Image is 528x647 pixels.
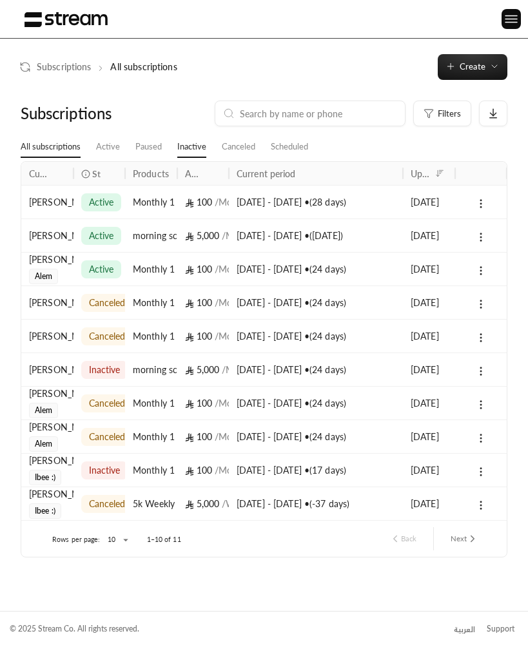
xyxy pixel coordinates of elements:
[411,168,431,179] div: Updated at
[215,431,232,442] span: / Mo
[19,61,177,73] nav: breadcrumb
[29,353,66,386] div: [PERSON_NAME]
[133,186,170,218] div: Monthly 1
[29,487,66,501] div: [PERSON_NAME] ul Haq
[222,230,239,241] span: / Mo
[454,624,475,635] div: العربية
[89,430,126,443] span: canceled
[237,168,296,179] div: Current period
[411,320,447,352] div: [DATE]
[411,186,447,218] div: [DATE]
[237,454,395,487] div: [DATE] - [DATE] • ( 17 days )
[133,387,170,420] div: Monthly 1
[237,387,395,420] div: [DATE] - [DATE] • ( 24 days )
[89,196,114,209] span: active
[237,420,395,453] div: [DATE] - [DATE] • ( 24 days )
[438,54,507,80] button: Create
[185,353,222,386] div: 5,000
[185,219,222,252] div: 5,000
[222,498,240,509] span: / Wk
[411,454,447,487] div: [DATE]
[89,229,114,242] span: active
[29,470,61,485] span: Ibee :)
[215,297,232,308] span: / Mo
[133,454,170,487] div: Monthly 1
[29,286,66,319] div: [PERSON_NAME]
[222,364,239,375] span: / Mo
[185,186,222,218] div: 100
[29,454,66,468] div: [PERSON_NAME] ul Haq
[215,264,232,275] span: / Mo
[215,465,232,476] span: / Mo
[185,320,222,352] div: 100
[240,106,397,121] input: Search by name or phone
[411,286,447,319] div: [DATE]
[271,137,308,157] a: Scheduled
[185,168,205,179] div: Amount
[413,101,471,126] button: Filters
[29,168,49,179] div: Customer name
[237,186,395,218] div: [DATE] - [DATE] • ( 28 days )
[237,353,395,386] div: [DATE] - [DATE] • ( 24 days )
[215,331,232,342] span: / Mo
[110,61,177,73] p: All subscriptions
[19,61,91,73] a: Subscriptions
[133,320,170,352] div: Monthly 1
[89,497,126,510] span: canceled
[237,286,395,319] div: [DATE] - [DATE] • ( 24 days )
[411,219,447,252] div: [DATE]
[460,61,485,72] span: Create
[185,487,222,520] div: 5,000
[133,168,169,179] div: Products
[29,420,66,434] div: [PERSON_NAME]
[147,535,181,545] p: 1–10 of 11
[185,420,222,453] div: 100
[21,137,81,158] a: All subscriptions
[438,110,461,118] span: Filters
[10,623,139,635] div: © 2025 Stream Co. All rights reserved.
[89,464,121,477] span: inactive
[133,487,170,520] div: 5k Weekly
[21,103,133,124] div: Subscriptions
[504,11,519,27] img: menu
[89,296,126,309] span: canceled
[29,387,66,401] div: [PERSON_NAME]
[29,269,58,284] span: Alem
[133,286,170,319] div: Monthly 1
[177,137,206,158] a: Inactive
[237,253,395,285] div: [DATE] - [DATE] • ( 24 days )
[24,12,108,28] img: Logo
[185,286,222,319] div: 100
[445,528,484,550] button: next page
[133,420,170,453] div: Monthly 1
[89,330,126,343] span: canceled
[29,253,66,267] div: [PERSON_NAME]
[411,487,447,520] div: [DATE]
[92,168,118,180] span: Status
[237,487,395,520] div: [DATE] - [DATE] • ( -37 days )
[222,137,255,157] a: Canceled
[215,197,232,208] span: / Mo
[29,436,58,452] span: Alem
[29,320,66,352] div: [PERSON_NAME]
[411,420,447,453] div: [DATE]
[215,398,232,409] span: / Mo
[29,219,66,252] div: [PERSON_NAME]
[29,186,66,218] div: [PERSON_NAME]
[185,387,222,420] div: 100
[411,387,447,420] div: [DATE]
[432,166,447,181] button: Sort
[89,363,121,376] span: inactive
[101,532,132,548] div: 10
[411,353,447,386] div: [DATE]
[96,137,120,157] a: Active
[237,219,395,252] div: [DATE] - [DATE] • ( [DATE] )
[89,397,126,410] span: canceled
[237,320,395,352] div: [DATE] - [DATE] • ( 24 days )
[411,253,447,285] div: [DATE]
[29,503,61,519] span: Ibee :)
[185,253,222,285] div: 100
[483,619,518,641] a: Support
[133,353,170,386] div: morning school fee
[133,219,170,252] div: morning school fee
